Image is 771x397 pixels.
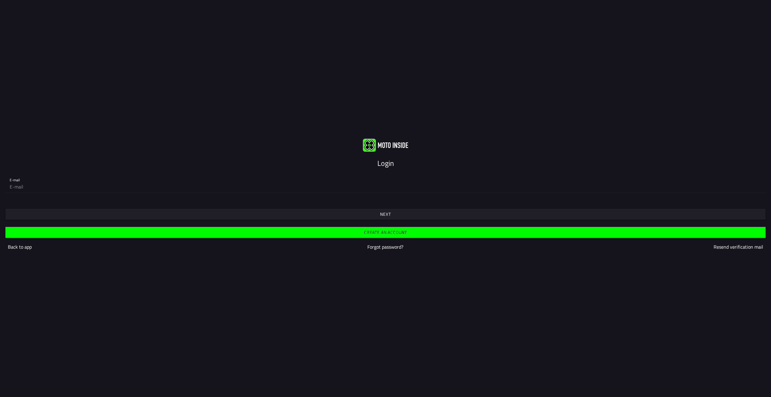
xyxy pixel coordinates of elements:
a: Back to app [8,243,32,250]
ion-text: Next [380,212,391,216]
input: E-mail [10,181,761,193]
a: Resend verification mail [714,243,763,250]
a: Forgot password? [367,243,403,250]
ion-text: Login [377,158,394,169]
ion-button: Create an account [5,227,766,238]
